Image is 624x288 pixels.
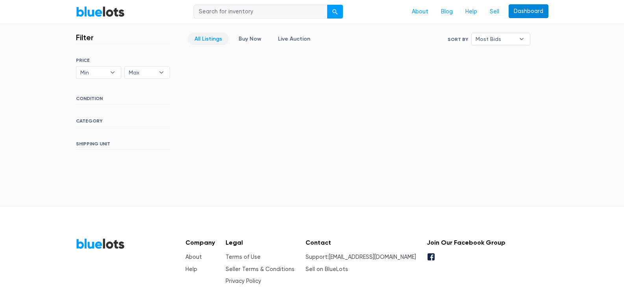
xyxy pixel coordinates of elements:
a: All Listings [188,33,229,45]
a: Live Auction [271,33,317,45]
b: ▾ [104,67,121,78]
a: About [406,4,435,19]
a: BlueLots [76,238,125,249]
a: About [185,254,202,260]
h5: Legal [226,239,294,246]
a: Buy Now [232,33,268,45]
h3: Filter [76,33,94,42]
label: Sort By [448,36,468,43]
a: Privacy Policy [226,278,261,284]
span: Max [129,67,155,78]
a: Terms of Use [226,254,261,260]
a: Sell on BlueLots [306,266,348,273]
a: Help [459,4,483,19]
h6: PRICE [76,58,170,63]
a: Sell [483,4,505,19]
li: Support: [306,253,416,262]
b: ▾ [513,33,530,45]
h6: CONDITION [76,96,170,104]
h6: CATEGORY [76,118,170,127]
h6: SHIPPING UNIT [76,141,170,150]
a: Blog [435,4,459,19]
span: Min [80,67,106,78]
span: Most Bids [476,33,515,45]
h5: Contact [306,239,416,246]
a: BlueLots [76,6,125,17]
b: ▾ [153,67,170,78]
h5: Company [185,239,215,246]
a: Seller Terms & Conditions [226,266,294,273]
h5: Join Our Facebook Group [427,239,505,246]
a: Help [185,266,197,273]
input: Search for inventory [194,5,328,19]
a: [EMAIL_ADDRESS][DOMAIN_NAME] [329,254,416,260]
a: Dashboard [509,4,548,19]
